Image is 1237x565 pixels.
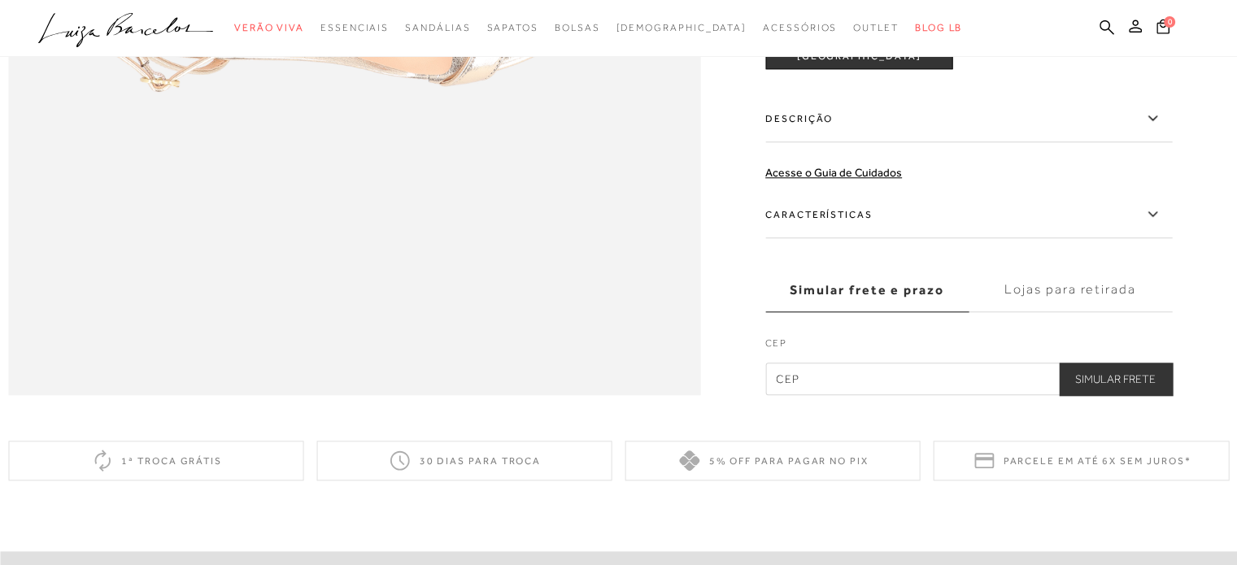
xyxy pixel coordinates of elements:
[320,13,389,43] a: noSubCategoriesText
[765,95,1172,142] label: Descrição
[616,22,747,33] span: [DEMOGRAPHIC_DATA]
[765,166,902,179] a: Acesse o Guia de Cuidados
[853,22,899,33] span: Outlet
[405,22,470,33] span: Sandálias
[1152,18,1174,40] button: 0
[405,13,470,43] a: noSubCategoriesText
[763,13,837,43] a: noSubCategoriesText
[969,268,1172,312] label: Lojas para retirada
[763,22,837,33] span: Acessórios
[1164,16,1175,28] span: 0
[320,22,389,33] span: Essenciais
[915,13,962,43] a: BLOG LB
[486,22,538,33] span: Sapatos
[625,441,921,480] div: 5% off para pagar no PIX
[765,363,1172,395] input: CEP
[765,336,1172,359] label: CEP
[616,13,747,43] a: noSubCategoriesText
[234,22,304,33] span: Verão Viva
[915,22,962,33] span: BLOG LB
[8,441,303,480] div: 1ª troca grátis
[765,268,969,312] label: Simular frete e prazo
[934,441,1229,480] div: Parcele em até 6x sem juros*
[316,441,612,480] div: 30 dias para troca
[853,13,899,43] a: noSubCategoriesText
[765,191,1172,238] label: Características
[555,22,600,33] span: Bolsas
[555,13,600,43] a: noSubCategoriesText
[1059,363,1172,395] button: Simular Frete
[234,13,304,43] a: noSubCategoriesText
[486,13,538,43] a: noSubCategoriesText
